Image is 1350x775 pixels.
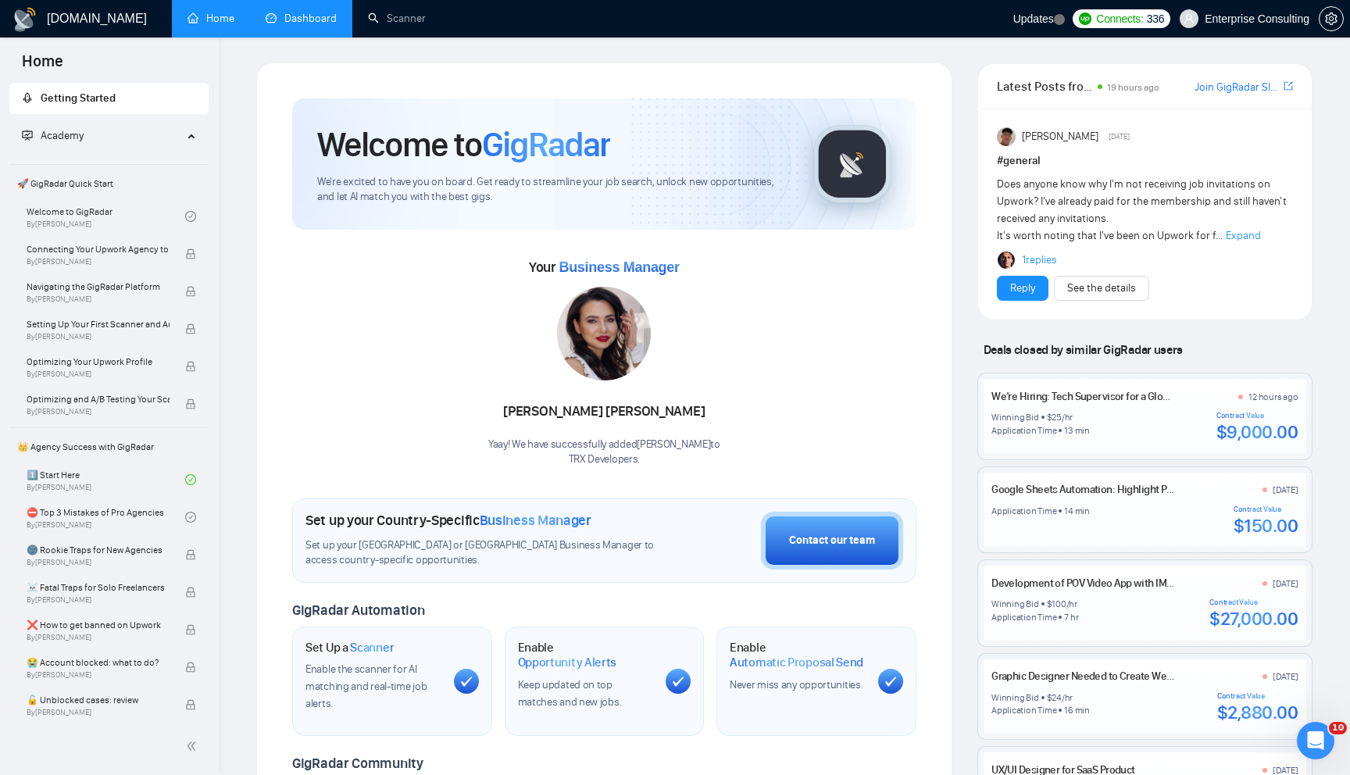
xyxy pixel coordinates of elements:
span: Setting Up Your First Scanner and Auto-Bidder [27,316,170,332]
span: check-circle [185,512,196,523]
img: 1687292848110-34.jpg [557,287,651,380]
a: Google Sheets Automation: Highlight Previous Entries [991,483,1234,496]
a: export [1284,79,1293,94]
span: double-left [186,738,202,754]
span: 😭 Account blocked: what to do? [27,655,170,670]
div: $27,000.00 [1209,607,1298,630]
span: By [PERSON_NAME] [27,332,170,341]
div: $ [1047,411,1052,423]
span: Optimizing Your Upwork Profile [27,354,170,370]
span: By [PERSON_NAME] [27,370,170,379]
button: Contact our team [761,512,903,570]
div: 14 min [1064,505,1090,517]
h1: Set up your Country-Specific [305,512,591,529]
div: Application Time [991,424,1056,437]
button: Reply [997,276,1048,301]
span: Connecting Your Upwork Agency to GigRadar [27,241,170,257]
span: Latest Posts from the GigRadar Community [997,77,1093,96]
span: Deals closed by similar GigRadar users [977,336,1189,363]
span: GigRadar Automation [292,602,424,619]
span: export [1284,80,1293,92]
span: Getting Started [41,91,116,105]
img: gigradar-logo.png [813,125,891,203]
div: Application Time [991,611,1056,623]
a: searchScanner [368,12,426,25]
a: 1replies [1022,252,1057,268]
span: Navigating the GigRadar Platform [27,279,170,295]
span: Business Manager [480,512,591,529]
span: By [PERSON_NAME] [27,295,170,304]
h1: Set Up a [305,640,394,655]
iframe: Intercom live chat [1297,722,1334,759]
div: [DATE] [1273,670,1298,683]
span: Enable the scanner for AI matching and real-time job alerts. [305,662,427,710]
span: Connects: [1096,10,1143,27]
div: 25 [1052,411,1062,423]
span: Your [529,259,680,276]
span: Expand [1226,229,1261,242]
span: Business Manager [559,259,679,275]
span: Does anyone know why I'm not receiving job invitations on Upwork? I've already paid for the membe... [997,177,1287,242]
li: Getting Started [9,83,209,114]
a: Reply [1010,280,1035,297]
span: lock [185,699,196,710]
div: Yaay! We have successfully added [PERSON_NAME] to [488,437,720,467]
div: Winning Bid [991,411,1038,423]
span: Optimizing and A/B Testing Your Scanner for Better Results [27,391,170,407]
div: 7 hr [1064,611,1078,623]
div: 100 [1052,598,1066,610]
a: homeHome [187,12,234,25]
img: logo [12,7,37,32]
a: dashboardDashboard [266,12,337,25]
span: By [PERSON_NAME] [27,558,170,567]
a: Welcome to GigRadarBy[PERSON_NAME] [27,199,185,234]
div: $9,000.00 [1216,420,1298,444]
h1: Welcome to [317,123,610,166]
span: user [1184,13,1195,24]
span: [PERSON_NAME] [1022,128,1098,145]
h1: Enable [518,640,654,670]
img: upwork-logo.png [1079,12,1091,25]
a: See the details [1067,280,1136,297]
span: By [PERSON_NAME] [27,633,170,642]
span: fund-projection-screen [22,130,33,141]
div: 12 hours ago [1248,391,1298,403]
span: By [PERSON_NAME] [27,708,170,717]
img: Randi Tovar [997,127,1016,146]
a: Development of POV Video App with IMU Data Sync and Gesture Controls [991,577,1316,590]
p: TRX Developers . [488,452,720,467]
span: lock [185,587,196,598]
span: rocket [22,92,33,103]
a: We’re Hiring: Tech Supervisor for a Global AI Startup – CampiX [991,390,1266,403]
span: Set up your [GEOGRAPHIC_DATA] or [GEOGRAPHIC_DATA] Business Manager to access country-specific op... [305,538,664,568]
div: Contract Value [1217,691,1298,701]
span: lock [185,662,196,673]
div: $ [1047,598,1052,610]
div: $2,880.00 [1217,701,1298,724]
div: Contract Value [1234,505,1298,514]
span: Scanner [350,640,394,655]
span: Keep updated on top matches and new jobs. [518,678,622,709]
div: Application Time [991,505,1056,517]
button: See the details [1054,276,1149,301]
div: Contact our team [789,532,875,549]
span: [DATE] [1109,130,1130,144]
span: Opportunity Alerts [518,655,617,670]
span: lock [185,549,196,560]
span: 🔓 Unblocked cases: review [27,692,170,708]
span: check-circle [185,211,196,222]
a: setting [1319,12,1344,25]
span: lock [185,398,196,409]
span: Academy [41,129,84,142]
div: [DATE] [1273,484,1298,496]
span: Automatic Proposal Send [730,655,863,670]
span: Updates [1013,12,1054,25]
span: lock [185,361,196,372]
div: Contract Value [1216,411,1298,420]
span: lock [185,248,196,259]
span: By [PERSON_NAME] [27,257,170,266]
button: setting [1319,6,1344,31]
div: 24 [1052,691,1062,704]
div: $150.00 [1234,514,1298,537]
span: 🚀 GigRadar Quick Start [11,168,207,199]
